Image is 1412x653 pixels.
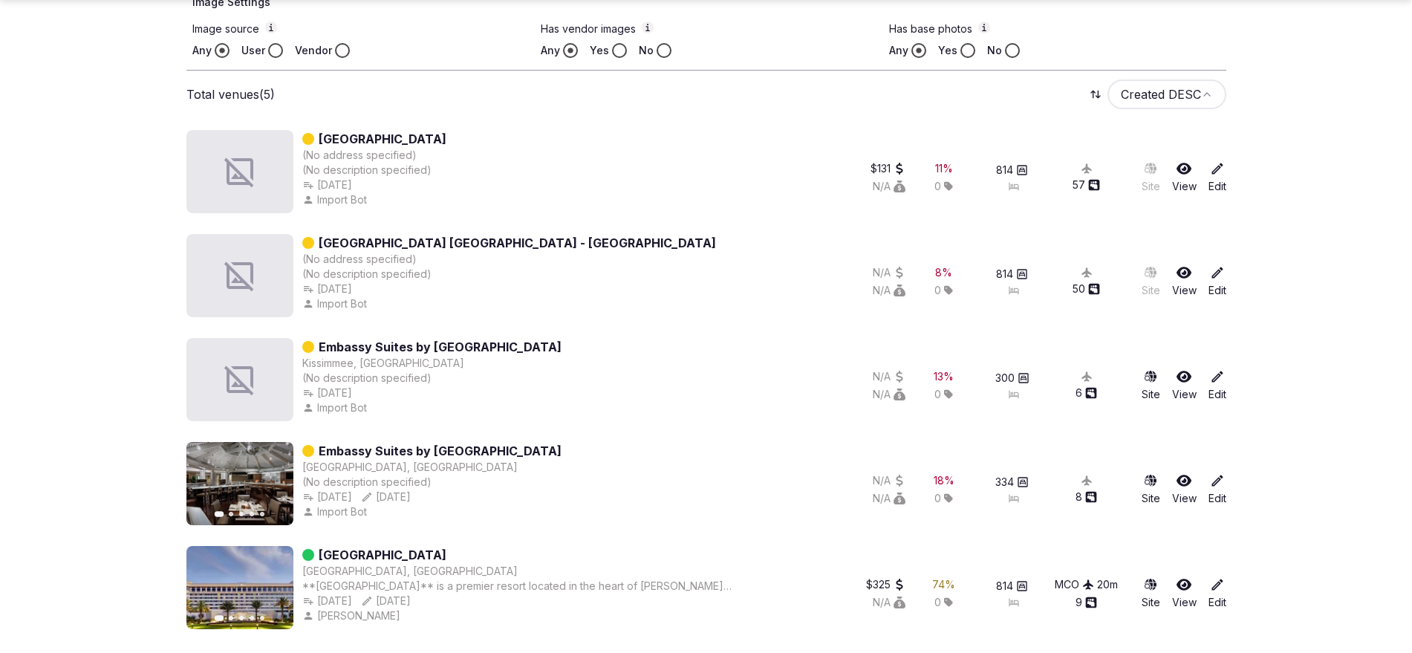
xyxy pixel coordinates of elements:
span: 0 [934,595,941,610]
div: N/A [873,283,905,298]
span: 334 [995,475,1014,490]
a: [GEOGRAPHIC_DATA] [GEOGRAPHIC_DATA] - [GEOGRAPHIC_DATA] [319,234,716,252]
a: Site [1142,161,1160,194]
div: 9 [1076,595,1097,610]
a: View [1172,265,1197,298]
button: N/A [873,387,905,402]
label: Image source [192,22,523,37]
button: Image source [265,22,277,33]
button: Site [1142,265,1160,298]
label: Has vendor images [541,22,871,37]
button: Go to slide 4 [250,512,254,516]
div: [DATE] [302,594,352,608]
div: 74 % [932,577,955,592]
label: Vendor [295,43,332,58]
button: N/A [873,369,905,384]
a: View [1172,473,1197,506]
button: [GEOGRAPHIC_DATA], [GEOGRAPHIC_DATA] [302,460,518,475]
button: 6 [1076,386,1097,400]
button: 334 [995,475,1029,490]
button: Go to slide 1 [214,511,224,517]
button: $325 [866,577,905,592]
div: (No address specified) [302,148,417,163]
div: 57 [1073,178,1100,192]
button: [GEOGRAPHIC_DATA], [GEOGRAPHIC_DATA] [302,564,518,579]
label: Yes [590,43,609,58]
button: N/A [873,595,905,610]
div: Import Bot [302,192,370,207]
div: [DATE] [361,594,411,608]
button: 8% [935,265,952,280]
button: 50 [1073,282,1100,296]
button: N/A [873,265,905,280]
label: Any [889,43,908,58]
div: [DATE] [302,178,352,192]
div: Import Bot [302,504,370,519]
a: Edit [1208,577,1226,610]
div: [PERSON_NAME] [302,608,403,623]
button: 814 [996,163,1028,178]
div: 13 % [934,369,954,384]
button: Go to slide 5 [260,512,264,516]
a: Site [1142,577,1160,610]
p: Total venues (5) [186,86,275,103]
div: (No description specified) [302,371,562,386]
button: 20m [1097,577,1118,592]
button: Go to slide 1 [214,615,224,621]
span: 0 [934,387,941,402]
button: Go to slide 5 [260,616,264,620]
button: MCO [1055,577,1094,592]
div: 8 % [935,265,952,280]
a: [GEOGRAPHIC_DATA] [319,546,446,564]
div: (No description specified) [302,475,562,490]
button: Has base photos [978,22,990,33]
button: 814 [996,267,1028,282]
button: [DATE] [302,490,352,504]
button: Import Bot [302,296,370,311]
button: Go to slide 4 [250,616,254,620]
img: Featured image for Hilton Orlando Lake Buena Vista Hotel [186,546,293,629]
span: 0 [934,179,941,194]
button: Go to slide 2 [229,512,233,516]
label: User [241,43,265,58]
button: [DATE] [302,386,352,400]
label: No [987,43,1002,58]
span: 814 [996,267,1013,282]
a: View [1172,577,1197,610]
button: 11% [935,161,953,176]
div: 8 [1076,490,1097,504]
div: (No address specified) [302,252,417,267]
div: N/A [873,179,905,194]
a: Edit [1208,369,1226,402]
div: (No description specified) [302,267,716,282]
a: Site [1142,369,1160,402]
a: Site [1142,473,1160,506]
span: 814 [996,163,1013,178]
a: Embassy Suites by [GEOGRAPHIC_DATA] [319,442,562,460]
span: 0 [934,283,941,298]
div: (No description specified) [302,163,446,178]
a: Edit [1208,265,1226,298]
button: Go to slide 3 [239,616,244,620]
a: View [1172,161,1197,194]
button: N/A [873,473,905,488]
button: $131 [871,161,905,176]
button: Has vendor images [642,22,654,33]
button: 814 [996,579,1028,594]
span: 300 [995,371,1015,386]
button: Kissimmee, [GEOGRAPHIC_DATA] [302,356,464,371]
